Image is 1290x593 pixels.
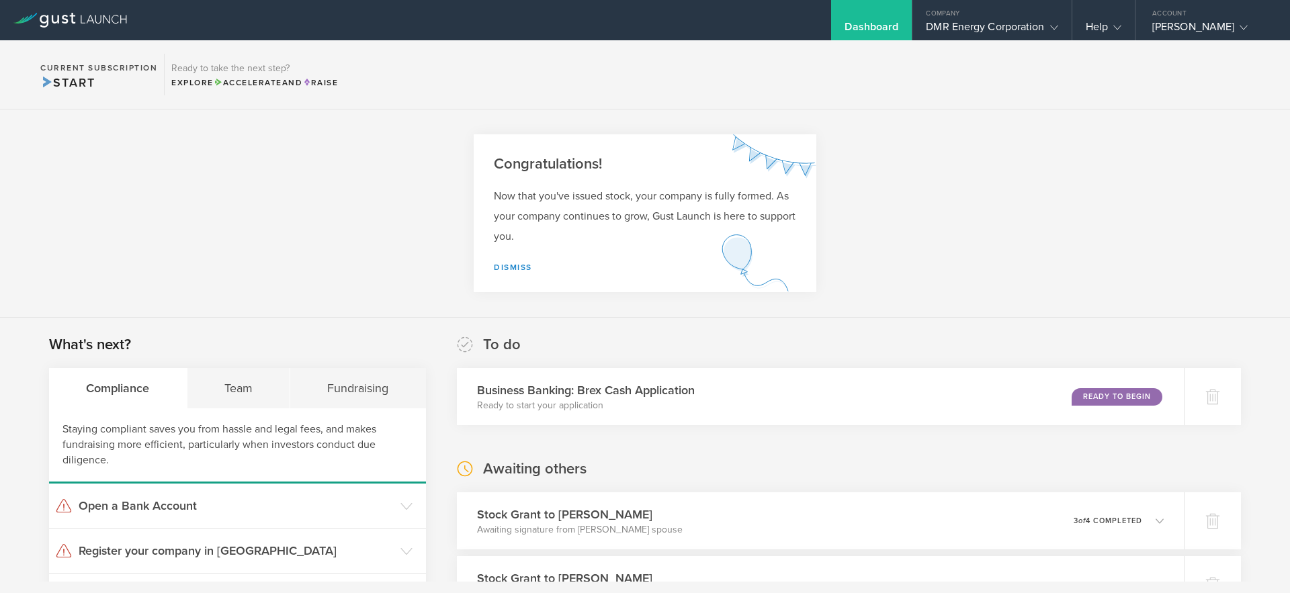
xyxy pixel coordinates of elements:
[40,75,95,90] span: Start
[845,20,898,40] div: Dashboard
[49,408,426,484] div: Staying compliant saves you from hassle and legal fees, and makes fundraising more efficient, par...
[483,335,521,355] h2: To do
[49,335,131,355] h2: What's next?
[494,263,532,272] a: Dismiss
[79,497,394,514] h3: Open a Bank Account
[164,54,345,95] div: Ready to take the next step?ExploreAccelerateandRaise
[457,368,1184,425] div: Business Banking: Brex Cash ApplicationReady to start your applicationReady to Begin
[926,20,1058,40] div: DMR Energy Corporation
[494,154,796,174] h2: Congratulations!
[1152,20,1266,40] div: [PERSON_NAME]
[214,78,303,87] span: and
[477,506,683,523] h3: Stock Grant to [PERSON_NAME]
[40,64,157,72] h2: Current Subscription
[214,78,282,87] span: Accelerate
[1078,516,1086,525] em: of
[483,459,587,479] h2: Awaiting others
[477,523,683,537] p: Awaiting signature from [PERSON_NAME] spouse
[477,381,695,399] h3: Business Banking: Brex Cash Application
[1072,388,1162,406] div: Ready to Begin
[290,368,426,408] div: Fundraising
[477,399,695,412] p: Ready to start your application
[171,64,338,73] h3: Ready to take the next step?
[477,569,683,587] h3: Stock Grant to [PERSON_NAME]
[1074,517,1142,524] p: 3 4 completed
[79,542,394,559] h3: Register your company in [GEOGRAPHIC_DATA]
[49,368,187,408] div: Compliance
[1074,581,1142,588] p: 3 4 completed
[1086,20,1121,40] div: Help
[171,77,338,89] div: Explore
[187,368,291,408] div: Team
[302,78,338,87] span: Raise
[494,186,796,246] p: Now that you've issued stock, your company is fully formed. As your company continues to grow, Gu...
[1078,580,1086,589] em: of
